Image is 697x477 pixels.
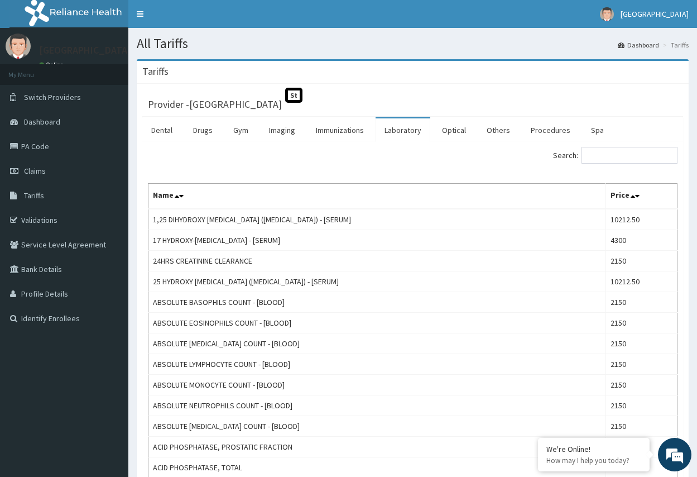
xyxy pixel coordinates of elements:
[260,118,304,142] a: Imaging
[433,118,475,142] a: Optical
[24,117,60,127] span: Dashboard
[6,34,31,59] img: User Image
[148,354,606,375] td: ABSOLUTE LYMPHOCYTE COUNT - [BLOOD]
[376,118,430,142] a: Laboratory
[137,36,689,51] h1: All Tariffs
[606,271,677,292] td: 10212.50
[606,209,677,230] td: 10212.50
[24,166,46,176] span: Claims
[606,354,677,375] td: 2150
[621,9,689,19] span: [GEOGRAPHIC_DATA]
[546,456,641,465] p: How may I help you today?
[148,251,606,271] td: 24HRS CREATININE CLEARANCE
[582,118,613,142] a: Spa
[183,6,210,32] div: Minimize live chat window
[618,40,659,50] a: Dashboard
[606,375,677,395] td: 2150
[606,437,677,457] td: 3225
[606,333,677,354] td: 2150
[148,437,606,457] td: ACID PHOSPHATASE, PROSTATIC FRACTION
[606,251,677,271] td: 2150
[148,99,282,109] h3: Provider - [GEOGRAPHIC_DATA]
[606,416,677,437] td: 2150
[600,7,614,21] img: User Image
[606,184,677,209] th: Price
[148,395,606,416] td: ABSOLUTE NEUTROPHILS COUNT - [BLOOD]
[148,184,606,209] th: Name
[148,271,606,292] td: 25 HYDROXY [MEDICAL_DATA] ([MEDICAL_DATA]) - [SERUM]
[21,56,45,84] img: d_794563401_company_1708531726252_794563401
[148,313,606,333] td: ABSOLUTE EOSINOPHILS COUNT - [BLOOD]
[285,88,302,103] span: St
[148,209,606,230] td: 1,25 DIHYDROXY [MEDICAL_DATA] ([MEDICAL_DATA]) - [SERUM]
[606,313,677,333] td: 2150
[148,416,606,437] td: ABSOLUTE [MEDICAL_DATA] COUNT - [BLOOD]
[224,118,257,142] a: Gym
[142,66,169,77] h3: Tariffs
[148,230,606,251] td: 17 HYDROXY-[MEDICAL_DATA] - [SERUM]
[39,61,66,69] a: Online
[24,92,81,102] span: Switch Providers
[148,333,606,354] td: ABSOLUTE [MEDICAL_DATA] COUNT - [BLOOD]
[307,118,373,142] a: Immunizations
[184,118,222,142] a: Drugs
[581,147,677,164] input: Search:
[148,292,606,313] td: ABSOLUTE BASOPHILS COUNT - [BLOOD]
[65,141,154,254] span: We're online!
[24,190,44,201] span: Tariffs
[606,292,677,313] td: 2150
[6,305,213,344] textarea: Type your message and hit 'Enter'
[546,444,641,454] div: We're Online!
[142,118,181,142] a: Dental
[606,395,677,416] td: 2150
[660,40,689,50] li: Tariffs
[39,45,131,55] p: [GEOGRAPHIC_DATA]
[606,230,677,251] td: 4300
[522,118,579,142] a: Procedures
[478,118,519,142] a: Others
[58,63,188,77] div: Chat with us now
[148,375,606,395] td: ABSOLUTE MONOCYTE COUNT - [BLOOD]
[553,147,677,164] label: Search:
